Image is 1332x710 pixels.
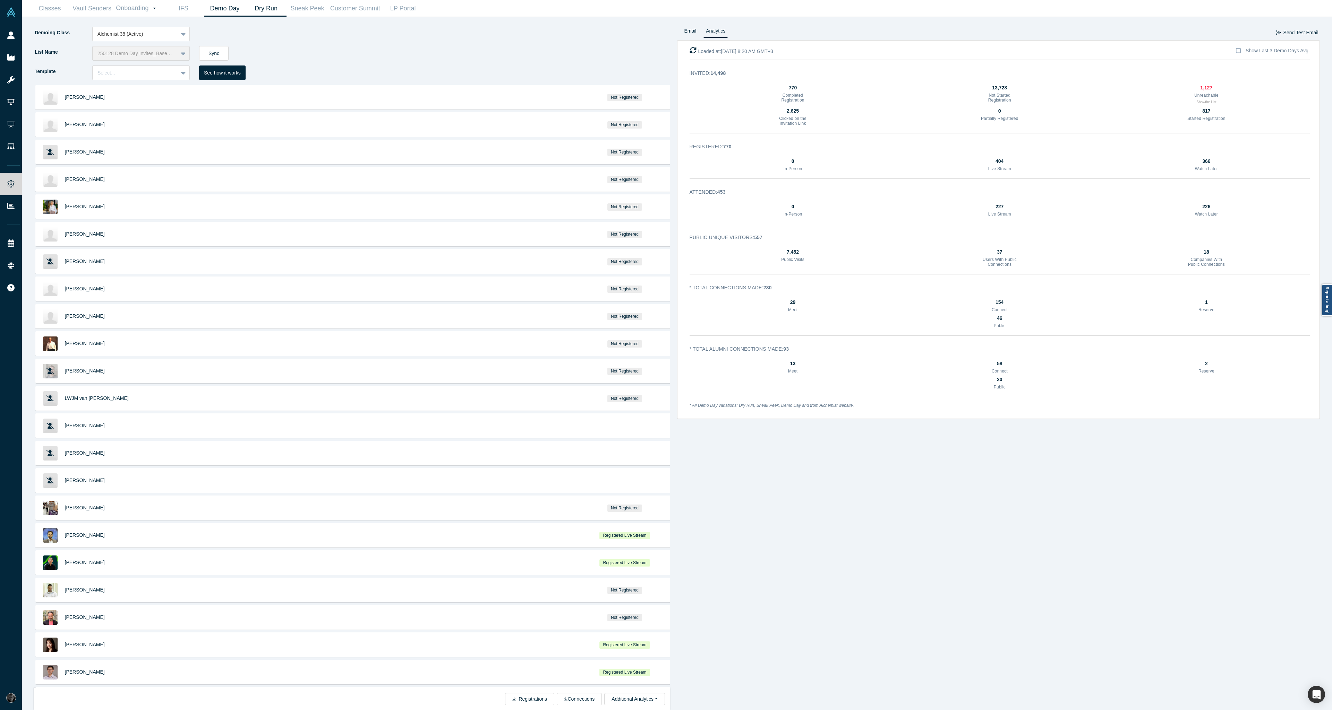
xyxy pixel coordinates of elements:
a: [PERSON_NAME] [65,669,105,675]
a: Classes [29,0,70,17]
span: [PERSON_NAME] [65,176,105,182]
img: Joe Jordan's Profile Image [43,501,58,515]
span: Not Registered [607,286,642,293]
h3: Public Visits [774,257,812,262]
span: [PERSON_NAME] [65,587,105,593]
strong: 93 [783,346,789,352]
div: 46 [980,315,1019,322]
span: Not Registered [607,203,642,211]
a: Dry Run [245,0,287,17]
a: [PERSON_NAME] [65,286,105,291]
a: [PERSON_NAME] [65,614,105,620]
span: [PERSON_NAME] [65,477,105,483]
strong: 453 [717,189,726,195]
label: Demoing Class [34,27,92,39]
a: [PERSON_NAME] [65,642,105,647]
div: 2,625 [774,107,812,115]
h3: Live Stream [980,212,1019,217]
div: 2 [1187,360,1226,367]
a: LP Portal [382,0,424,17]
img: Nikolas Samios's Profile Image [43,610,58,625]
div: 0 [774,158,812,165]
span: Registered Live Stream [599,641,650,649]
h3: Meet [774,369,812,374]
span: Registered Live Stream [599,669,650,676]
h3: Invited : [690,70,1300,77]
h3: Registered : [690,143,1300,150]
strong: 770 [723,144,732,149]
h3: Reserve [1187,369,1226,374]
button: Sync [199,46,229,61]
h3: Unreachable [1187,93,1226,98]
span: [PERSON_NAME] [65,313,105,319]
span: Not Registered [607,368,642,375]
div: 7,452 [774,248,812,256]
img: Kevin Smith's Profile Image [43,227,58,242]
a: [PERSON_NAME] [65,560,105,565]
img: Jonathon Perrelli's Profile Image [43,172,58,187]
span: LWJM van [PERSON_NAME] [65,395,129,401]
img: Sergio Monsalve's Profile Image [43,555,58,570]
div: 154 [980,299,1019,306]
span: [PERSON_NAME] [65,423,105,428]
img: Ofer SHOSHAN's Profile Image [43,583,58,597]
a: Customer Summit [328,0,382,17]
a: Onboarding [113,0,163,16]
img: David Carnoy's Profile Image [43,117,58,132]
img: Rami Chousein's Account [6,693,16,703]
h3: * Total Alumni Connections Made : [690,345,1300,353]
a: [PERSON_NAME] [65,204,105,209]
h3: Public Unique Visitors : [690,234,1300,241]
div: 29 [774,299,812,306]
span: Not Registered [607,505,642,512]
a: IFS [163,0,204,17]
a: [PERSON_NAME] [65,450,105,456]
a: [PERSON_NAME] [65,94,105,100]
h3: Partially Registered [980,116,1019,121]
div: 18 [1187,248,1226,256]
a: Sneak Peek [287,0,328,17]
div: 404 [980,158,1019,165]
a: [PERSON_NAME] [65,341,105,346]
h3: Attended : [690,189,1300,196]
h3: In-Person [774,212,812,217]
a: [PERSON_NAME] [65,258,105,264]
a: Email [682,27,699,38]
span: Not Registered [607,258,642,265]
span: [PERSON_NAME] [65,149,105,155]
span: Not Registered [607,231,642,238]
button: Connections [557,693,602,705]
h3: Users With Public Connections [980,257,1019,267]
h3: Reserve [1187,307,1226,312]
span: Not Registered [607,587,642,594]
h3: Not Started Registration [980,93,1019,103]
img: Rene Do's Profile Image [43,638,58,652]
strong: 230 [763,285,772,290]
a: Demo Day [204,0,245,17]
a: [PERSON_NAME] [65,505,105,510]
a: Vault Senders [70,0,113,17]
h3: Connect [980,369,1019,374]
a: [PERSON_NAME] [65,231,105,237]
span: Not Registered [607,395,642,402]
div: Loaded at: [DATE] 8:20 AM GMT+3 [690,47,773,55]
div: 817 [1187,107,1226,115]
label: List Name [34,46,92,58]
span: Not Registered [607,149,642,156]
div: 227 [980,203,1019,210]
button: See how it works [199,65,246,80]
div: 226 [1187,203,1226,210]
a: [PERSON_NAME] [65,532,105,538]
img: Philipp Hasler's Profile Image [43,282,58,296]
img: Alchemist Vault Logo [6,7,16,17]
div: 20 [980,376,1019,383]
div: 13 [774,360,812,367]
h3: Companies With Public Connections [1187,257,1226,267]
